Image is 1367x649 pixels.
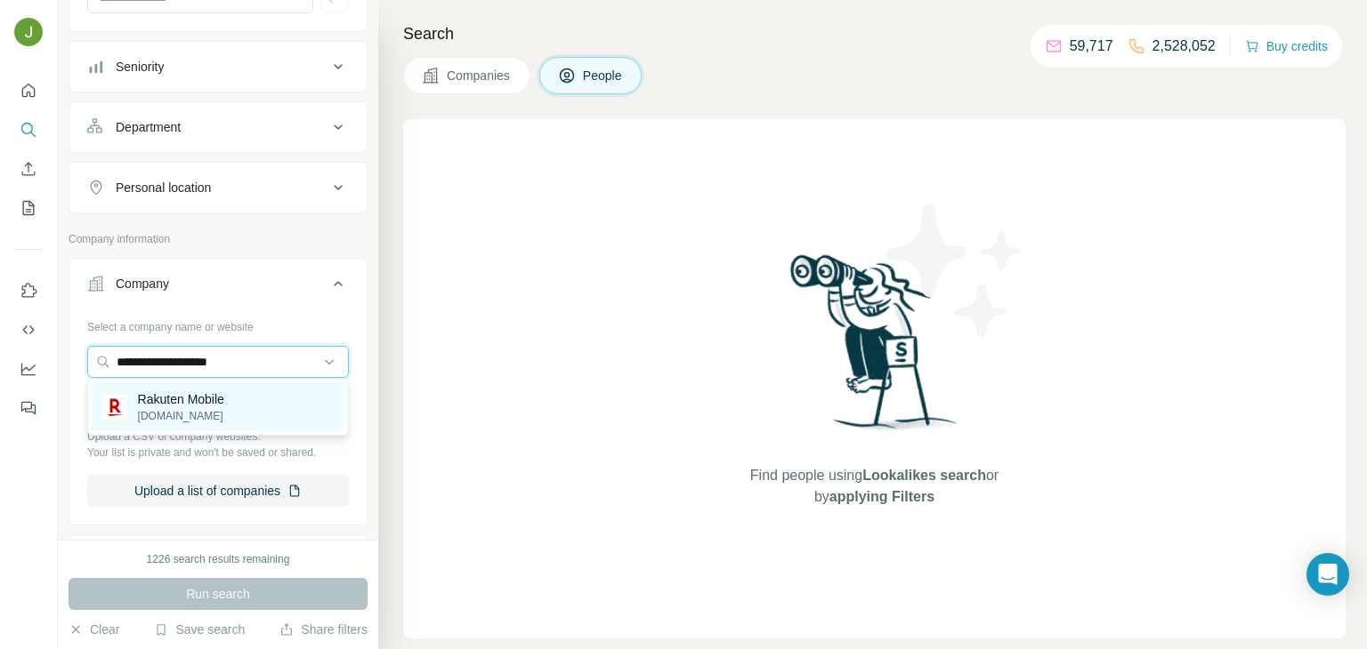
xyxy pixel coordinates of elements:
button: Buy credits [1245,34,1328,59]
button: Use Surfe API [14,314,43,346]
img: Rakuten Mobile [102,395,127,420]
div: Open Intercom Messenger [1306,553,1349,596]
button: Clear [69,621,119,638]
button: Use Surfe on LinkedIn [14,275,43,307]
span: applying Filters [829,489,934,504]
img: Surfe Illustration - Stars [875,190,1035,350]
button: My lists [14,192,43,224]
div: Department [116,118,181,136]
div: Select a company name or website [87,312,349,335]
div: Company [116,275,169,292]
img: Avatar [14,18,43,46]
p: 59,717 [1070,36,1113,57]
div: Seniority [116,58,164,76]
button: Upload a list of companies [87,475,349,507]
p: 2,528,052 [1153,36,1216,57]
button: Personal location [69,166,367,209]
p: Rakuten Mobile [138,390,224,408]
h4: Search [403,21,1346,46]
span: People [583,67,624,84]
button: Dashboard [14,353,43,385]
img: Surfe Illustration - Woman searching with binoculars [782,250,967,448]
button: Department [69,106,367,148]
p: Your list is private and won't be saved or shared. [87,445,349,461]
p: Upload a CSV of company websites. [87,429,349,445]
div: 1226 search results remaining [147,551,290,567]
p: [DOMAIN_NAME] [138,408,224,424]
button: Company [69,262,367,312]
button: Share filters [279,621,368,638]
button: Seniority [69,45,367,88]
div: Personal location [116,179,211,196]
button: Enrich CSV [14,153,43,185]
button: Save search [154,621,245,638]
p: Company information [69,231,368,247]
span: Find people using or by [732,465,1016,508]
button: Feedback [14,392,43,424]
span: Lookalikes search [862,468,986,483]
span: Companies [447,67,512,84]
button: Search [14,114,43,146]
button: Quick start [14,75,43,107]
button: Industry [69,539,367,581]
